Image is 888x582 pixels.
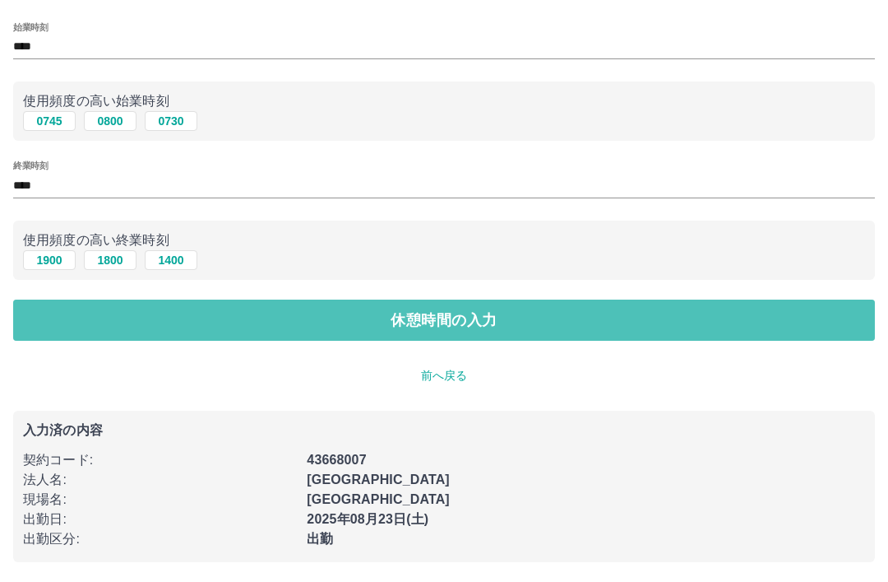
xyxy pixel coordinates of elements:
p: 使用頻度の高い始業時刻 [23,91,865,111]
label: 終業時刻 [13,160,48,172]
label: 始業時刻 [13,21,48,33]
b: 2025年08月23日(土) [307,512,428,526]
b: 43668007 [307,453,366,467]
button: 1900 [23,250,76,270]
button: 1400 [145,250,197,270]
p: 現場名 : [23,490,297,510]
p: 使用頻度の高い終業時刻 [23,230,865,250]
button: 0745 [23,111,76,131]
button: 休憩時間の入力 [13,300,875,341]
p: 前へ戻る [13,367,875,384]
p: 入力済の内容 [23,424,865,437]
p: 出勤日 : [23,510,297,529]
button: 0730 [145,111,197,131]
p: 出勤区分 : [23,529,297,549]
p: 法人名 : [23,470,297,490]
b: 出勤 [307,532,333,546]
p: 契約コード : [23,450,297,470]
button: 0800 [84,111,136,131]
button: 1800 [84,250,136,270]
b: [GEOGRAPHIC_DATA] [307,473,450,487]
b: [GEOGRAPHIC_DATA] [307,492,450,506]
